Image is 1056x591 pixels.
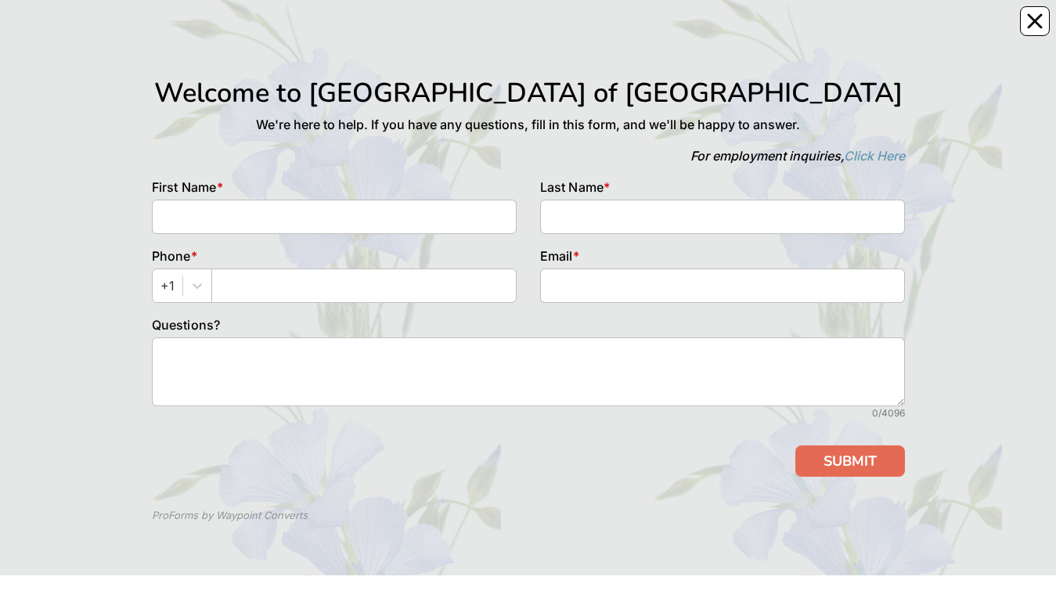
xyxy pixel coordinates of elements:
span: Email [540,248,573,264]
a: Click Here [844,148,905,164]
h1: Welcome to [GEOGRAPHIC_DATA] of [GEOGRAPHIC_DATA] [152,77,905,109]
p: We're here to help. If you have any questions, fill in this form, and we'll be happy to answer. [152,115,905,134]
div: ProForms by Waypoint Converts [152,508,308,524]
span: First Name [152,179,217,195]
p: For employment inquiries, [152,146,905,165]
button: SUBMIT [795,445,905,477]
button: Close [1020,6,1050,36]
span: Questions? [152,317,221,333]
span: Last Name [540,179,604,195]
span: Phone [152,248,191,264]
